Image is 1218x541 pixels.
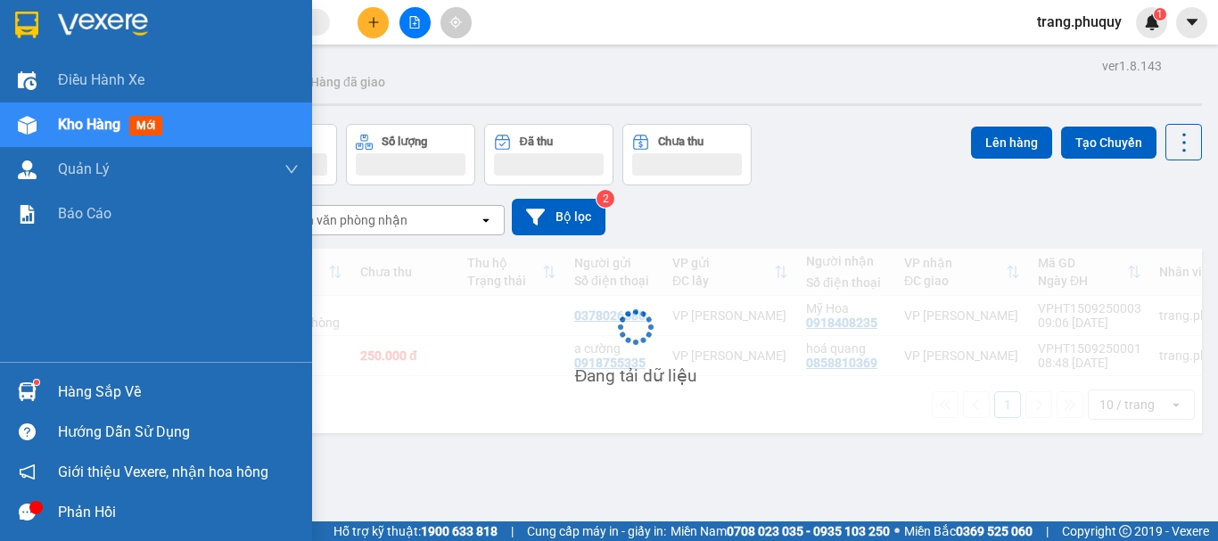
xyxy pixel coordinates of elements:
[34,380,39,385] sup: 1
[971,127,1052,159] button: Lên hàng
[520,135,553,148] div: Đã thu
[894,528,900,535] span: ⚪️
[58,379,299,406] div: Hàng sắp về
[527,521,666,541] span: Cung cấp máy in - giấy in:
[1154,8,1166,20] sup: 1
[399,7,431,38] button: file-add
[296,61,399,103] button: Hàng đã giao
[18,116,37,135] img: warehouse-icon
[358,7,389,38] button: plus
[129,116,162,135] span: mới
[58,116,120,133] span: Kho hàng
[1061,127,1156,159] button: Tạo Chuyến
[19,423,36,440] span: question-circle
[58,499,299,526] div: Phản hồi
[367,16,380,29] span: plus
[658,135,704,148] div: Chưa thu
[382,135,427,148] div: Số lượng
[18,160,37,179] img: warehouse-icon
[727,524,890,538] strong: 0708 023 035 - 0935 103 250
[346,124,475,185] button: Số lượng
[512,199,605,235] button: Bộ lọc
[408,16,421,29] span: file-add
[904,521,1033,541] span: Miền Bắc
[440,7,472,38] button: aim
[58,419,299,446] div: Hướng dẫn sử dụng
[19,463,36,480] span: notification
[58,461,268,483] span: Giới thiệu Vexere, nhận hoa hồng
[597,190,614,208] sup: 2
[484,124,613,185] button: Đã thu
[1102,56,1162,76] div: ver 1.8.143
[58,202,111,225] span: Báo cáo
[956,524,1033,538] strong: 0369 525 060
[1184,14,1200,30] span: caret-down
[575,363,697,389] div: Đang tải dữ liệu
[19,504,36,521] span: message
[622,124,752,185] button: Chưa thu
[18,205,37,224] img: solution-icon
[18,382,37,401] img: warehouse-icon
[1156,8,1163,20] span: 1
[449,16,462,29] span: aim
[1144,14,1160,30] img: icon-new-feature
[511,521,514,541] span: |
[58,69,144,91] span: Điều hành xe
[15,12,38,38] img: logo-vxr
[421,524,498,538] strong: 1900 633 818
[1176,7,1207,38] button: caret-down
[1046,521,1049,541] span: |
[479,213,493,227] svg: open
[671,521,890,541] span: Miền Nam
[333,521,498,541] span: Hỗ trợ kỹ thuật:
[58,158,110,180] span: Quản Lý
[1119,525,1132,537] span: copyright
[1023,11,1136,33] span: trang.phuquy
[284,211,407,229] div: Chọn văn phòng nhận
[284,162,299,176] span: down
[18,71,37,90] img: warehouse-icon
